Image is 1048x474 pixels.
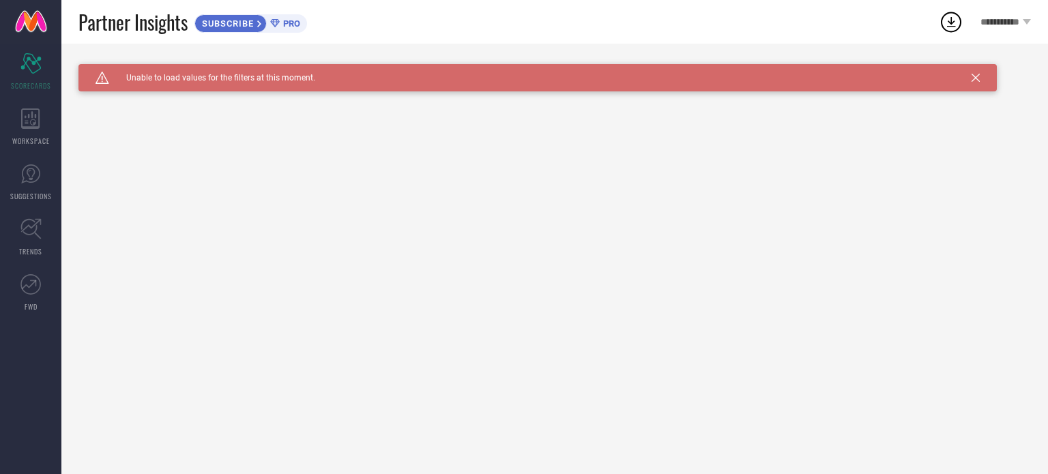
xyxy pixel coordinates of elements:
[195,18,257,29] span: SUBSCRIBE
[19,246,42,256] span: TRENDS
[280,18,300,29] span: PRO
[109,73,315,83] span: Unable to load values for the filters at this moment.
[12,136,50,146] span: WORKSPACE
[194,11,307,33] a: SUBSCRIBEPRO
[25,301,38,312] span: FWD
[939,10,963,34] div: Open download list
[11,80,51,91] span: SCORECARDS
[78,8,188,36] span: Partner Insights
[10,191,52,201] span: SUGGESTIONS
[78,64,1031,75] div: Unable to load filters at this moment. Please try later.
